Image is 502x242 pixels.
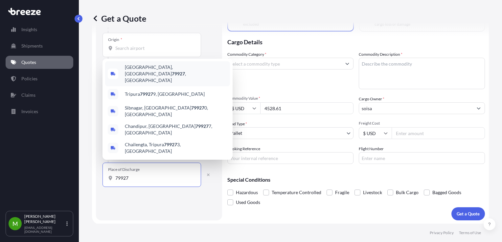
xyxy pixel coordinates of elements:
[236,197,260,207] span: Used Goods
[272,188,321,197] span: Temperature Controlled
[457,211,480,217] p: Get a Quote
[473,102,485,114] button: Show suggestions
[227,146,260,152] label: Booking Reference
[430,230,454,235] p: Privacy Policy
[125,91,205,97] span: Tripura 9, [GEOGRAPHIC_DATA]
[359,121,485,126] span: Freight Cost
[103,59,233,160] div: Show suggestions
[230,130,242,136] span: Pallet
[92,13,146,24] p: Get a Quote
[108,167,140,172] div: Place of Discharge
[236,188,258,197] span: Hazardous
[260,102,354,114] input: Type amount
[227,31,485,51] p: Cargo Details
[459,230,481,235] p: Terms of Use
[227,96,354,101] span: Commodity Value
[195,123,209,129] b: 79927
[24,214,65,224] p: [PERSON_NAME] [PERSON_NAME]
[115,175,193,181] input: Place of Discharge
[125,141,227,154] span: Chailengta, Tripura 3, [GEOGRAPHIC_DATA]
[359,102,473,114] input: Full name
[227,177,485,182] p: Special Conditions
[115,45,193,51] input: Origin
[359,152,485,164] input: Enter name
[363,188,382,197] span: Livestock
[21,26,37,33] p: Insights
[24,226,65,233] p: [EMAIL_ADDRESS][DOMAIN_NAME]
[164,142,177,147] b: 79927
[359,51,402,58] label: Commodity Description
[21,75,37,82] p: Policies
[227,51,266,58] label: Commodity Category
[172,71,185,76] b: 79927
[21,108,38,115] p: Invoices
[396,188,419,197] span: Bulk Cargo
[432,188,461,197] span: Bagged Goods
[359,146,384,152] label: Flight Number
[191,105,204,111] b: 79927
[12,220,18,227] span: M
[125,64,227,84] span: [GEOGRAPHIC_DATA], [GEOGRAPHIC_DATA] , [GEOGRAPHIC_DATA]
[125,123,227,136] span: Chandipur, [GEOGRAPHIC_DATA] 7, [GEOGRAPHIC_DATA]
[21,92,35,98] p: Claims
[108,37,122,42] div: Origin
[335,188,349,197] span: Fragile
[228,58,341,70] input: Select a commodity type
[140,91,153,97] b: 79927
[392,127,485,139] input: Enter amount
[227,152,354,164] input: Your internal reference
[359,96,384,102] label: Cargo Owner
[341,58,353,70] button: Show suggestions
[125,105,227,118] span: Sibnagar, [GEOGRAPHIC_DATA] 0, [GEOGRAPHIC_DATA]
[21,43,43,49] p: Shipments
[227,121,247,127] span: Load Type
[21,59,36,66] p: Quotes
